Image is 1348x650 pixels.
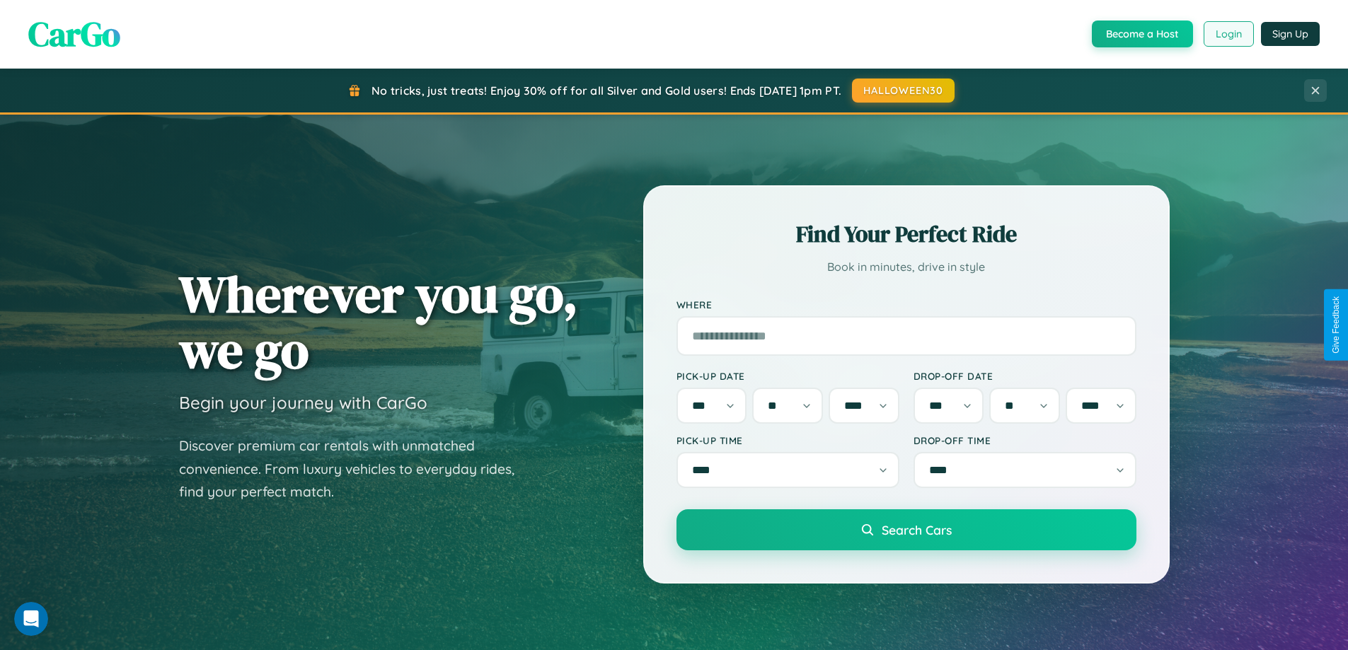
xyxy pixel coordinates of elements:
[676,370,899,382] label: Pick-up Date
[1331,296,1341,354] div: Give Feedback
[882,522,952,538] span: Search Cars
[852,79,955,103] button: HALLOWEEN30
[676,298,1136,311] label: Where
[179,392,427,413] h3: Begin your journey with CarGo
[28,11,120,57] span: CarGo
[914,434,1136,446] label: Drop-off Time
[676,434,899,446] label: Pick-up Time
[179,266,578,378] h1: Wherever you go, we go
[1204,21,1254,47] button: Login
[676,257,1136,277] p: Book in minutes, drive in style
[1261,22,1320,46] button: Sign Up
[179,434,533,504] p: Discover premium car rentals with unmatched convenience. From luxury vehicles to everyday rides, ...
[914,370,1136,382] label: Drop-off Date
[676,509,1136,550] button: Search Cars
[371,83,841,98] span: No tricks, just treats! Enjoy 30% off for all Silver and Gold users! Ends [DATE] 1pm PT.
[14,602,48,636] iframe: Intercom live chat
[1092,21,1193,47] button: Become a Host
[676,219,1136,250] h2: Find Your Perfect Ride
